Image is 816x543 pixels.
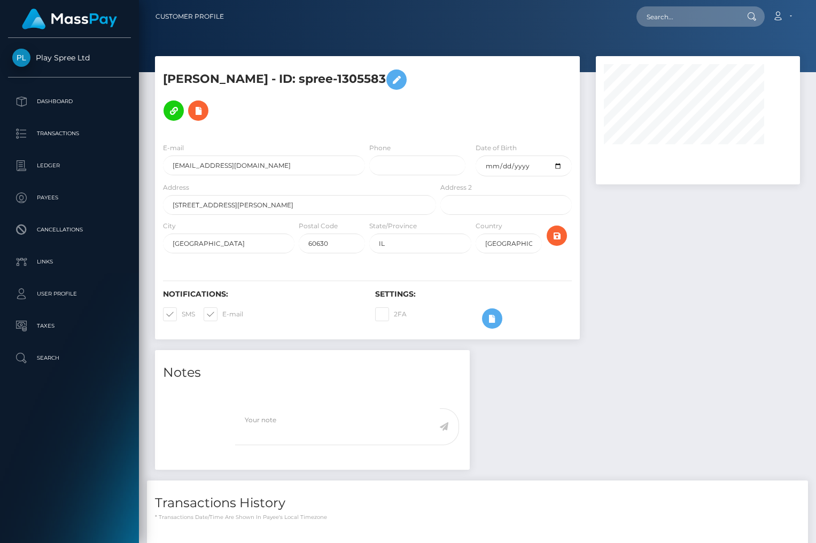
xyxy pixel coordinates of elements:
[12,286,127,302] p: User Profile
[476,221,502,231] label: Country
[8,152,131,179] a: Ledger
[8,216,131,243] a: Cancellations
[8,345,131,371] a: Search
[155,513,800,521] p: * Transactions date/time are shown in payee's local timezone
[8,313,131,339] a: Taxes
[12,94,127,110] p: Dashboard
[8,249,131,275] a: Links
[369,221,417,231] label: State/Province
[299,221,338,231] label: Postal Code
[163,183,189,192] label: Address
[12,222,127,238] p: Cancellations
[204,307,243,321] label: E-mail
[12,158,127,174] p: Ledger
[156,5,224,28] a: Customer Profile
[8,88,131,115] a: Dashboard
[12,254,127,270] p: Links
[8,120,131,147] a: Transactions
[12,190,127,206] p: Payees
[155,494,800,513] h4: Transactions History
[163,290,359,299] h6: Notifications:
[8,53,131,63] span: Play Spree Ltd
[375,307,407,321] label: 2FA
[12,49,30,67] img: Play Spree Ltd
[636,6,737,27] input: Search...
[12,318,127,334] p: Taxes
[8,184,131,211] a: Payees
[163,363,462,382] h4: Notes
[12,126,127,142] p: Transactions
[163,143,184,153] label: E-mail
[22,9,117,29] img: MassPay Logo
[440,183,472,192] label: Address 2
[163,221,176,231] label: City
[8,281,131,307] a: User Profile
[12,350,127,366] p: Search
[375,290,571,299] h6: Settings:
[163,307,195,321] label: SMS
[476,143,517,153] label: Date of Birth
[163,64,430,126] h5: [PERSON_NAME] - ID: spree-1305583
[369,143,391,153] label: Phone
